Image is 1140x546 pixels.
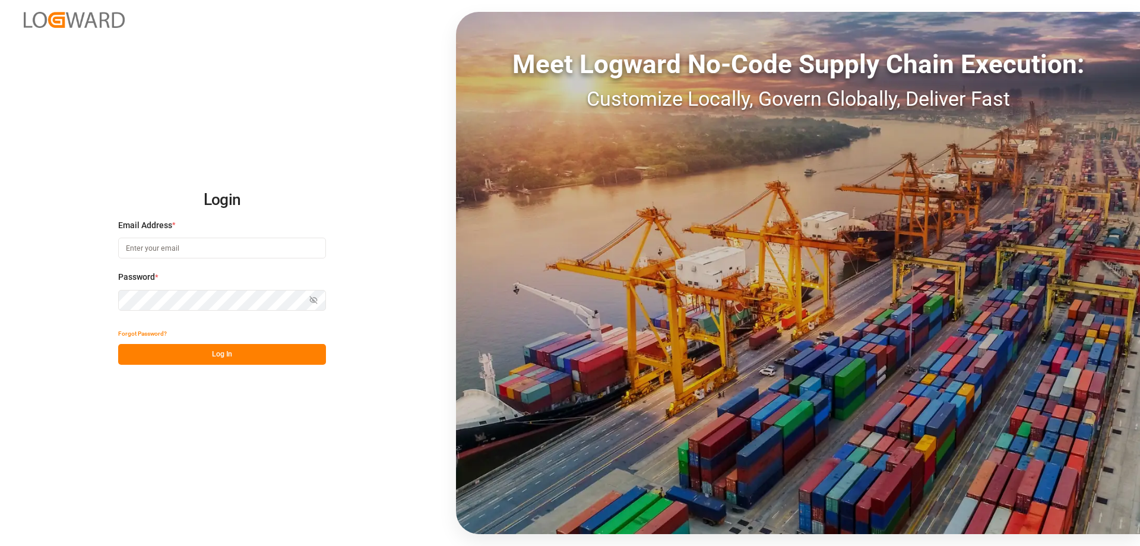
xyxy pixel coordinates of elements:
[118,344,326,365] button: Log In
[24,12,125,28] img: Logward_new_orange.png
[456,84,1140,114] div: Customize Locally, Govern Globally, Deliver Fast
[118,323,167,344] button: Forgot Password?
[456,45,1140,84] div: Meet Logward No-Code Supply Chain Execution:
[118,238,326,258] input: Enter your email
[118,181,326,219] h2: Login
[118,219,172,232] span: Email Address
[118,271,155,283] span: Password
